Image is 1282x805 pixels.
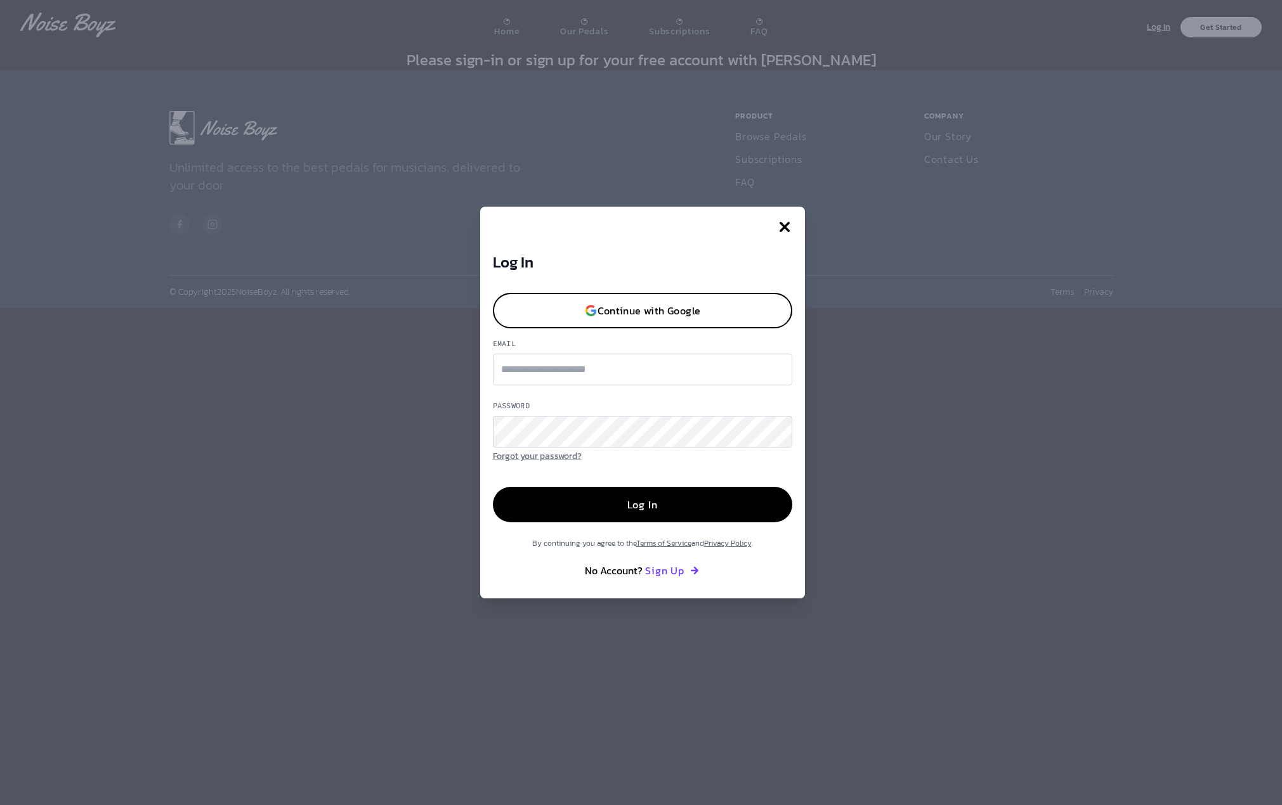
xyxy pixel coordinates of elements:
[493,255,792,270] h3: Log In
[493,293,792,328] button: Continue with Google
[645,563,700,578] button: Sign Up
[704,538,752,549] a: Privacy Policy
[493,487,792,522] button: Log In
[493,338,792,354] label: Email
[598,306,701,316] p: Continue with Google
[493,538,792,550] p: By continuing you agree to the and .
[493,449,582,464] button: Forgot your password?
[493,401,792,416] label: Password
[493,563,792,578] p: No Account?
[636,538,691,549] a: Terms of Service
